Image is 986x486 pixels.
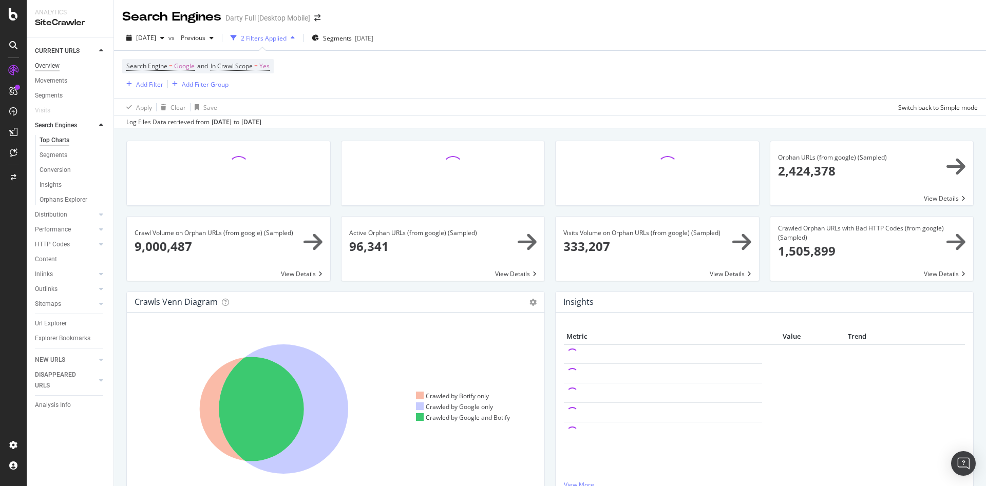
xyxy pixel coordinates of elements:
button: Save [191,99,217,115]
div: Outlinks [35,284,58,295]
a: Explorer Bookmarks [35,333,106,344]
div: Clear [170,103,186,112]
div: Top Charts [40,135,69,146]
div: Inlinks [35,269,53,280]
div: Crawled by Google and Botify [416,413,510,422]
div: [DATE] [212,118,232,127]
a: Inlinks [35,269,96,280]
div: Add Filter [136,80,163,89]
a: Visits [35,105,61,116]
a: NEW URLS [35,355,96,365]
div: SiteCrawler [35,17,105,29]
button: 2 Filters Applied [226,30,299,46]
div: Domaine: [DOMAIN_NAME] [27,27,116,35]
div: Darty Full [Desktop Mobile] [225,13,310,23]
button: Apply [122,99,152,115]
span: Previous [177,33,205,42]
div: Distribution [35,209,67,220]
div: Domaine [54,61,79,67]
h4: Insights [563,295,594,309]
a: CURRENT URLS [35,46,96,56]
button: Add Filter [122,78,163,90]
div: Sitemaps [35,299,61,309]
div: Mots-clés [129,61,155,67]
div: Switch back to Simple mode [898,103,978,112]
span: and [197,62,208,70]
a: Content [35,254,106,265]
span: = [169,62,173,70]
div: Explorer Bookmarks [35,333,90,344]
a: DISAPPEARED URLS [35,370,96,391]
a: Conversion [40,165,106,176]
div: Overview [35,61,60,71]
span: Yes [259,59,270,73]
div: DISAPPEARED URLS [35,370,87,391]
div: Analysis Info [35,400,71,411]
div: Log Files Data retrieved from to [126,118,261,127]
div: Performance [35,224,71,235]
div: Conversion [40,165,71,176]
a: Analysis Info [35,400,106,411]
span: = [254,62,258,70]
img: website_grey.svg [16,27,25,35]
a: Distribution [35,209,96,220]
a: Segments [40,150,106,161]
img: tab_domain_overview_orange.svg [43,60,51,68]
a: Orphans Explorer [40,195,106,205]
div: Segments [35,90,63,101]
div: [DATE] [241,118,261,127]
div: Orphans Explorer [40,195,87,205]
div: Segments [40,150,67,161]
a: Top Charts [40,135,106,146]
div: HTTP Codes [35,239,70,250]
span: Search Engine [126,62,167,70]
div: CURRENT URLS [35,46,80,56]
a: Sitemaps [35,299,96,309]
button: Previous [177,30,218,46]
a: Overview [35,61,106,71]
button: Switch back to Simple mode [894,99,978,115]
span: 2025 Aug. 31st [136,33,156,42]
div: Content [35,254,57,265]
div: Crawled by Botify only [416,392,489,400]
div: 2 Filters Applied [241,34,287,43]
a: Performance [35,224,96,235]
button: Add Filter Group [168,78,229,90]
div: Movements [35,75,67,86]
div: Analytics [35,8,105,17]
img: tab_keywords_by_traffic_grey.svg [118,60,126,68]
div: Crawled by Google only [416,402,494,411]
span: vs [168,33,177,42]
div: Add Filter Group [182,80,229,89]
button: [DATE] [122,30,168,46]
a: Url Explorer [35,318,106,329]
button: Clear [157,99,186,115]
a: Segments [35,90,106,101]
div: Visits [35,105,50,116]
div: Open Intercom Messenger [951,451,976,476]
span: In Crawl Scope [211,62,253,70]
div: Save [203,103,217,112]
span: Segments [323,34,352,43]
div: [DATE] [355,34,373,43]
a: Search Engines [35,120,96,131]
div: v 4.0.25 [29,16,50,25]
th: Trend [803,329,911,344]
th: Value [762,329,803,344]
div: Insights [40,180,62,190]
a: Outlinks [35,284,96,295]
i: Options [529,299,537,306]
div: Search Engines [35,120,77,131]
button: Segments[DATE] [308,30,377,46]
th: Metric [564,329,762,344]
a: Movements [35,75,106,86]
div: Apply [136,103,152,112]
a: Insights [40,180,106,190]
img: logo_orange.svg [16,16,25,25]
div: Url Explorer [35,318,67,329]
a: HTTP Codes [35,239,96,250]
div: NEW URLS [35,355,65,365]
h4: Crawls Venn Diagram [135,295,218,309]
span: Google [174,59,195,73]
div: arrow-right-arrow-left [314,14,320,22]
